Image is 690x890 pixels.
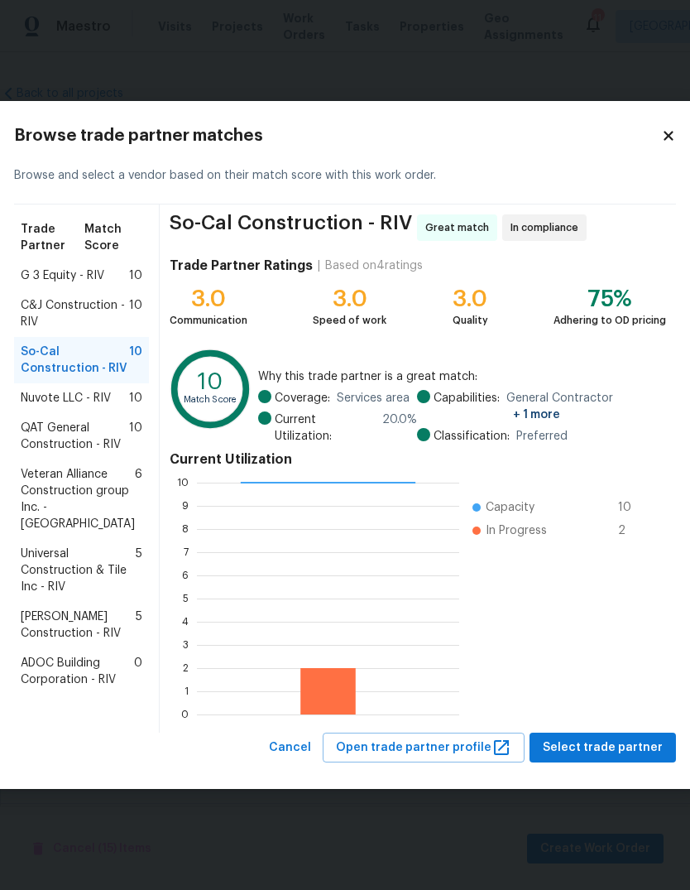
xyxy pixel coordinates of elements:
div: 3.0 [453,291,488,307]
button: Select trade partner [529,733,676,763]
div: 75% [553,291,666,307]
span: In compliance [510,219,585,236]
span: 5 [136,609,142,642]
div: Adhering to OD pricing [553,312,666,329]
div: Browse and select a vendor based on their match score with this work order. [14,147,676,204]
span: 10 [129,390,142,407]
div: | [313,257,325,274]
span: [PERSON_NAME] Construction - RIV [21,609,136,642]
text: 3 [183,639,189,649]
span: Preferred [516,428,568,445]
span: 10 [129,297,142,330]
text: 10 [198,371,223,393]
button: Cancel [262,733,318,763]
span: 0 [134,655,142,688]
span: Cancel [269,738,311,758]
span: + 1 more [513,409,560,421]
span: 6 [135,466,142,532]
span: 20.0 % [382,411,417,445]
text: 1 [184,686,189,695]
text: 7 [184,546,189,556]
span: So-Cal Construction - RIV [21,344,129,377]
span: 2 [618,522,644,539]
div: 3.0 [170,291,247,307]
span: Great match [425,219,496,236]
text: 2 [183,662,189,672]
span: Trade Partner [21,221,84,254]
span: G 3 Equity - RIV [21,267,104,284]
span: Capabilities: [434,390,500,423]
span: 10 [129,420,142,453]
text: 4 [182,616,189,626]
span: Current Utilization: [275,411,376,445]
text: 5 [183,593,189,603]
div: Communication [170,312,247,329]
text: 0 [181,709,189,719]
span: So-Cal Construction - RIV [170,214,412,241]
h4: Trade Partner Ratings [170,257,313,274]
span: C&J Construction - RIV [21,297,129,330]
span: Why this trade partner is a great match: [258,368,666,385]
div: Based on 4 ratings [325,257,423,274]
span: Capacity [486,499,534,516]
div: Quality [453,312,488,329]
span: 10 [618,499,644,516]
span: In Progress [486,522,547,539]
text: Match Score [184,396,237,405]
span: ADOC Building Corporation - RIV [21,655,134,688]
div: Speed of work [313,312,386,329]
span: Classification: [434,428,510,445]
span: 10 [129,267,142,284]
span: Select trade partner [543,738,663,758]
text: 10 [177,477,189,487]
span: Services area [337,390,410,407]
span: Nuvote LLC - RIV [21,390,111,407]
span: Universal Construction & Tile Inc - RIV [21,546,136,595]
span: Match Score [84,221,142,254]
h4: Current Utilization [170,451,666,468]
span: Coverage: [275,390,330,407]
span: QAT General Construction - RIV [21,420,129,453]
span: Open trade partner profile [336,738,511,758]
text: 9 [182,500,189,510]
button: Open trade partner profile [323,733,525,763]
text: 6 [182,570,189,580]
span: 5 [136,546,142,595]
span: 10 [129,344,142,377]
div: 3.0 [313,291,386,307]
h2: Browse trade partner matches [14,127,661,144]
span: Veteran Alliance Construction group Inc. - [GEOGRAPHIC_DATA] [21,466,135,532]
span: General Contractor [506,390,666,423]
text: 8 [182,523,189,533]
